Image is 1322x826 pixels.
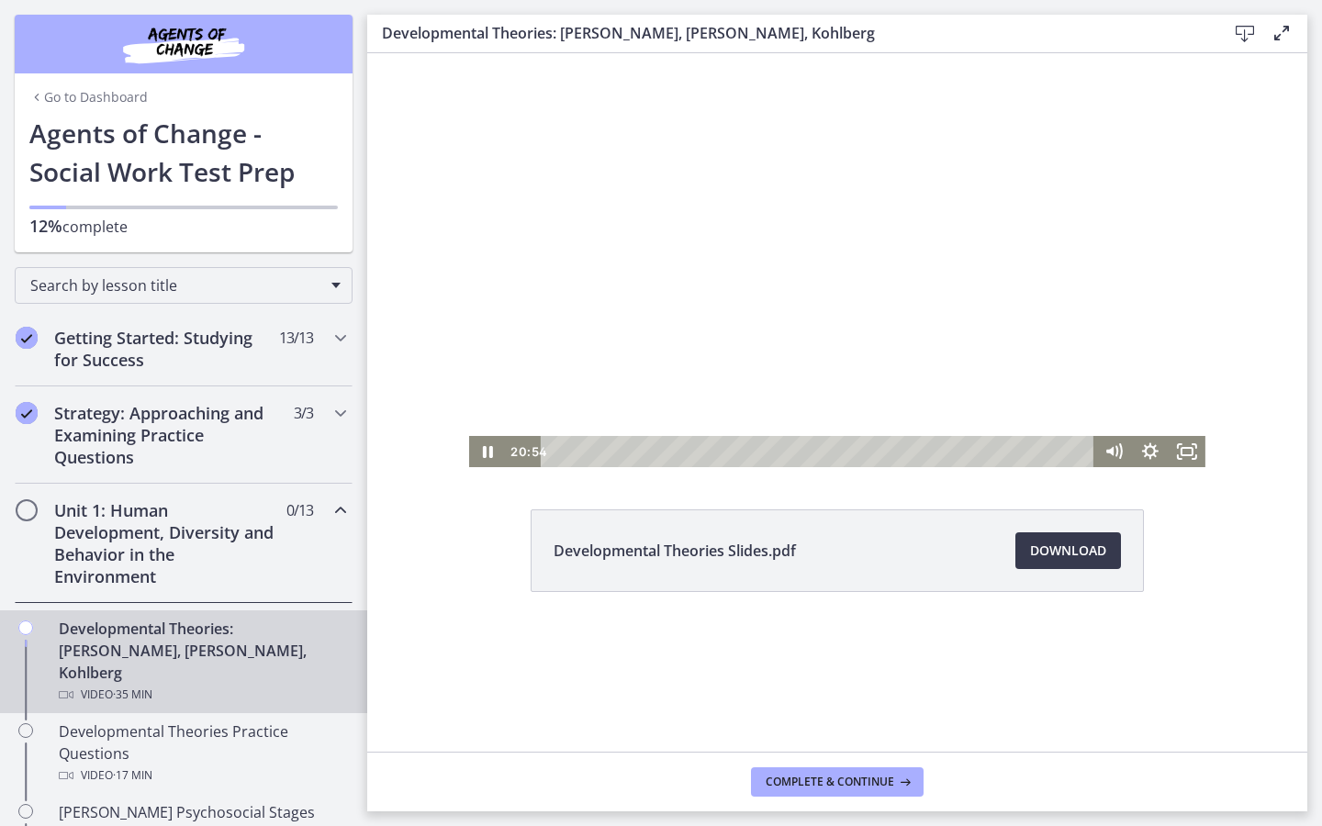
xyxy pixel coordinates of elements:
span: 13 / 13 [279,327,313,349]
span: 0 / 13 [286,499,313,521]
img: Agents of Change [73,22,294,66]
div: Developmental Theories Practice Questions [59,720,345,787]
div: Search by lesson title [15,267,353,304]
i: Completed [16,402,38,424]
iframe: Video Lesson [367,53,1307,467]
h3: Developmental Theories: [PERSON_NAME], [PERSON_NAME], Kohlberg [382,22,1197,44]
span: 3 / 3 [294,402,313,424]
h2: Getting Started: Studying for Success [54,327,278,371]
span: · 35 min [113,684,152,706]
div: Video [59,765,345,787]
h1: Agents of Change - Social Work Test Prep [29,114,338,191]
span: Search by lesson title [30,275,322,296]
a: Go to Dashboard [29,88,148,106]
p: complete [29,215,338,238]
i: Completed [16,327,38,349]
h2: Strategy: Approaching and Examining Practice Questions [54,402,278,468]
span: Developmental Theories Slides.pdf [554,540,796,562]
span: · 17 min [113,765,152,787]
button: Fullscreen [801,383,838,414]
button: Show settings menu [765,383,801,414]
div: Developmental Theories: [PERSON_NAME], [PERSON_NAME], Kohlberg [59,618,345,706]
span: 12% [29,215,62,237]
h2: Unit 1: Human Development, Diversity and Behavior in the Environment [54,499,278,587]
button: Complete & continue [751,767,924,797]
span: Complete & continue [766,775,894,789]
span: Download [1030,540,1106,562]
button: Mute [728,383,765,414]
a: Download [1015,532,1121,569]
div: Video [59,684,345,706]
